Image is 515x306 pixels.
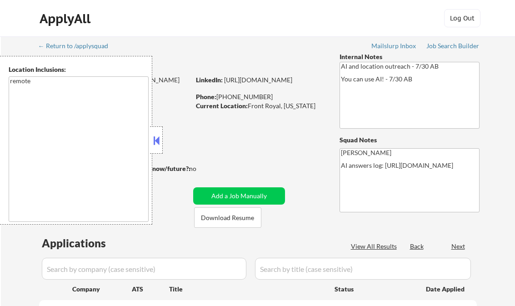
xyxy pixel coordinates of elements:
[42,258,246,280] input: Search by company (case sensitive)
[196,92,325,101] div: [PHONE_NUMBER]
[196,101,325,110] div: Front Royal, [US_STATE]
[255,258,471,280] input: Search by title (case sensitive)
[426,43,480,49] div: Job Search Builder
[426,285,466,294] div: Date Applied
[196,102,248,110] strong: Current Location:
[40,11,93,26] div: ApplyAll
[426,42,480,51] a: Job Search Builder
[72,285,132,294] div: Company
[351,242,400,251] div: View All Results
[451,242,466,251] div: Next
[410,242,425,251] div: Back
[340,52,480,61] div: Internal Notes
[193,187,285,205] button: Add a Job Manually
[169,285,326,294] div: Title
[42,238,132,249] div: Applications
[224,76,292,84] a: [URL][DOMAIN_NAME]
[340,135,480,145] div: Squad Notes
[196,76,223,84] strong: LinkedIn:
[132,285,169,294] div: ATS
[371,42,417,51] a: Mailslurp Inbox
[189,164,215,173] div: no
[38,42,117,51] a: ← Return to /applysquad
[9,65,149,74] div: Location Inclusions:
[444,9,480,27] button: Log Out
[335,281,413,297] div: Status
[194,207,261,228] button: Download Resume
[371,43,417,49] div: Mailslurp Inbox
[196,93,216,100] strong: Phone:
[38,43,117,49] div: ← Return to /applysquad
